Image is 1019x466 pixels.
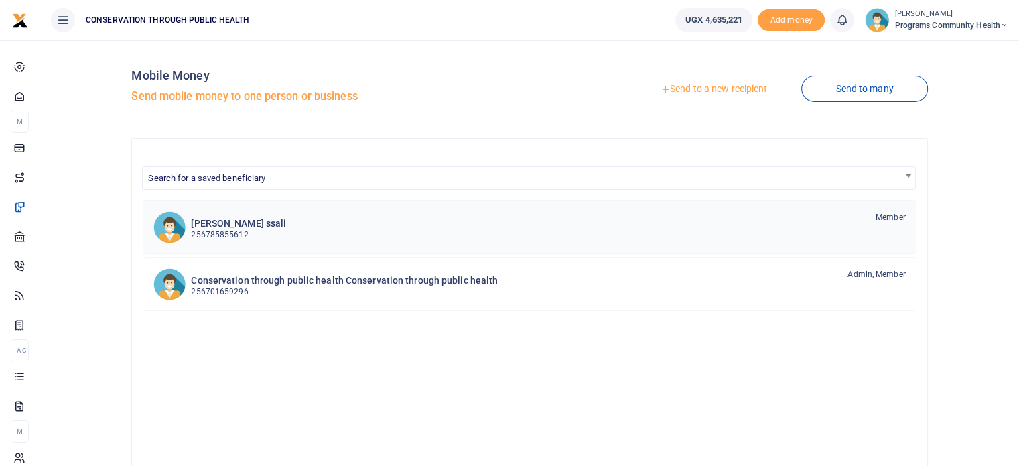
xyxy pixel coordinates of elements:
[758,14,825,24] a: Add money
[626,77,801,101] a: Send to a new recipient
[191,218,286,229] h6: [PERSON_NAME] ssali
[675,8,752,32] a: UGX 4,635,221
[131,68,524,83] h4: Mobile Money
[894,19,1008,32] span: Programs Community Health
[670,8,758,32] li: Wallet ballance
[11,111,29,133] li: M
[143,200,916,254] a: ROs [PERSON_NAME] ssali 256785855612 Member
[801,76,927,102] a: Send to many
[758,9,825,32] span: Add money
[847,268,905,280] span: Admin, Member
[148,173,265,183] span: Search for a saved beneficiary
[191,229,286,241] p: 256785855612
[131,90,524,103] h5: Send mobile money to one person or business
[865,8,889,32] img: profile-user
[865,8,1008,32] a: profile-user [PERSON_NAME] Programs Community Health
[191,275,498,286] h6: Conservation through public health Conservation through public health
[80,14,255,26] span: CONSERVATION THROUGH PUBLIC HEALTH
[142,166,915,190] span: Search for a saved beneficiary
[12,13,28,29] img: logo-small
[685,13,742,27] span: UGX 4,635,221
[11,339,29,361] li: Ac
[894,9,1008,20] small: [PERSON_NAME]
[143,257,916,311] a: CtphCtph Conservation through public health Conservation through public health 256701659296 Admin...
[143,167,914,188] span: Search for a saved beneficiary
[876,211,906,223] span: Member
[191,286,498,298] p: 256701659296
[12,15,28,25] a: logo-small logo-large logo-large
[153,211,186,243] img: ROs
[758,9,825,32] li: Toup your wallet
[153,268,186,300] img: CtphCtph
[11,420,29,443] li: M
